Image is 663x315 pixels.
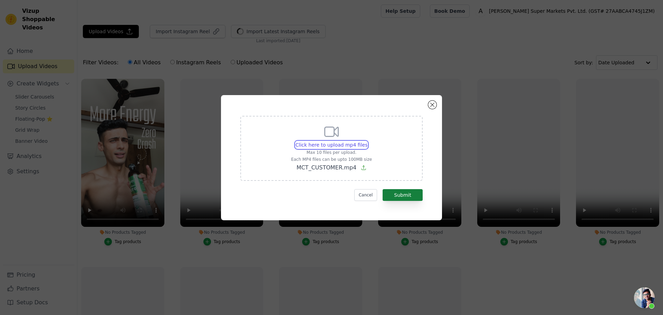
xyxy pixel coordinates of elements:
[383,189,423,201] button: Submit
[428,101,436,109] button: Close modal
[291,157,372,162] p: Each MP4 files can be upto 100MB size
[634,287,655,308] a: Open chat
[354,189,377,201] button: Cancel
[296,142,368,148] span: Click here to upload mp4 files
[291,150,372,155] p: Max 10 files per upload.
[297,164,357,171] span: MCT_CUSTOMER.mp4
